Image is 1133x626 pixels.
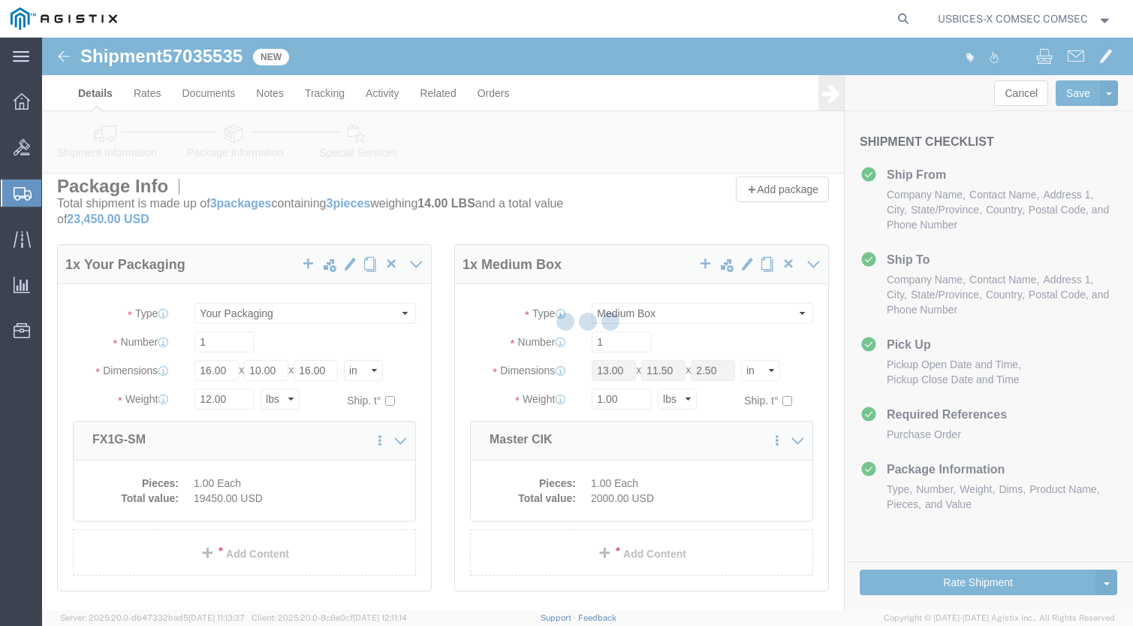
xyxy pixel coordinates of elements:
[60,613,245,622] span: Server: 2025.20.0-db47332bad5
[11,8,117,30] img: logo
[578,613,616,622] a: Feedback
[938,11,1088,27] span: USBICES-X COMSEC COMSEC
[353,613,407,622] span: [DATE] 12:11:14
[937,10,1113,28] button: USBICES-X COMSEC COMSEC
[252,613,407,622] span: Client: 2025.20.0-8c6e0cf
[884,612,1115,624] span: Copyright © [DATE]-[DATE] Agistix Inc., All Rights Reserved
[188,613,245,622] span: [DATE] 11:13:37
[541,613,578,622] a: Support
